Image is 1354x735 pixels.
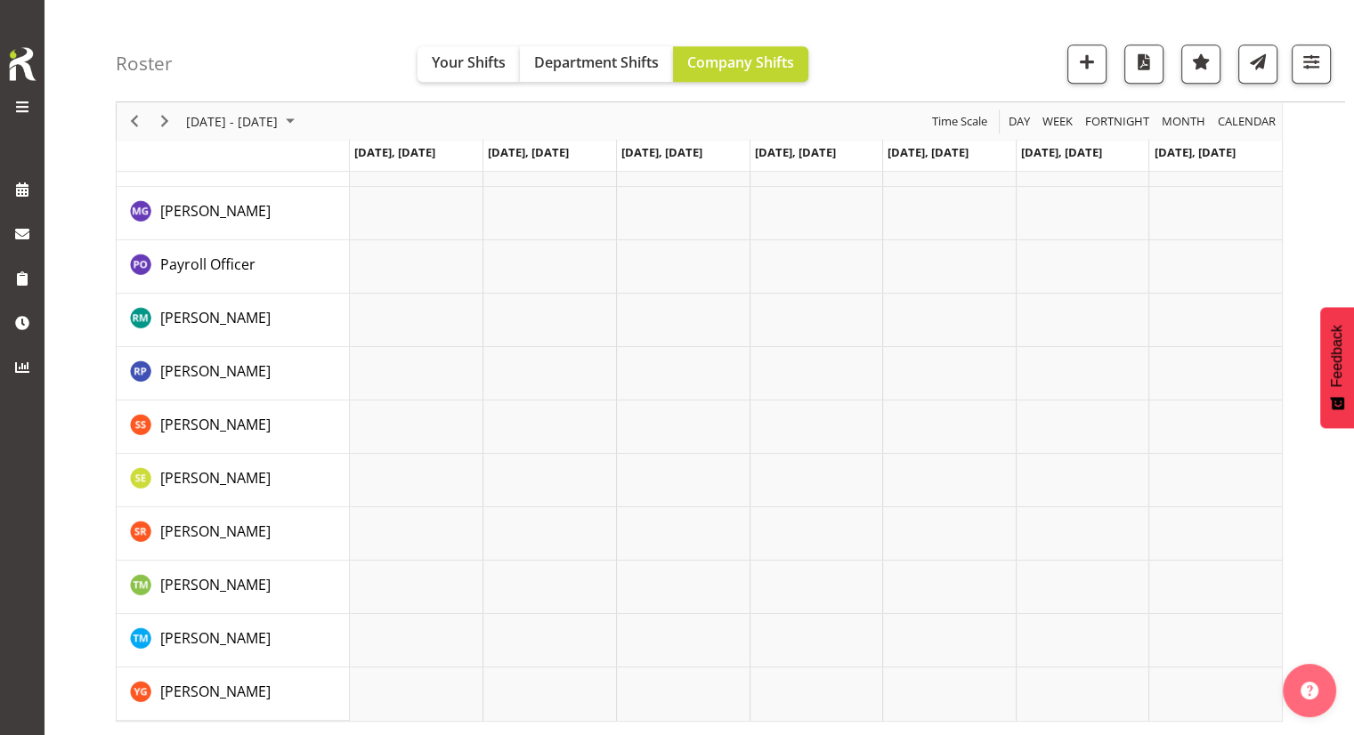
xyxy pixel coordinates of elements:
a: [PERSON_NAME] [160,681,271,702]
span: [DATE], [DATE] [354,144,435,160]
a: [PERSON_NAME] [160,521,271,542]
button: Month [1215,110,1279,133]
span: Time Scale [930,110,989,133]
button: Fortnight [1082,110,1153,133]
span: [PERSON_NAME] [160,308,271,327]
a: [PERSON_NAME] [160,627,271,649]
span: [PERSON_NAME] [160,628,271,648]
span: [DATE] - [DATE] [184,110,280,133]
span: Fortnight [1083,110,1151,133]
span: Department Shifts [534,52,659,72]
span: calendar [1216,110,1277,133]
span: [DATE], [DATE] [888,144,969,160]
button: Your Shifts [418,46,520,82]
a: [PERSON_NAME] [160,200,271,222]
td: Yvette Geels resource [117,667,350,721]
td: Rachel Murphy resource [117,294,350,347]
button: Add a new shift [1067,44,1107,84]
span: Your Shifts [432,52,506,72]
a: [PERSON_NAME] [160,307,271,328]
span: [PERSON_NAME] [160,201,271,221]
span: [DATE], [DATE] [1154,144,1235,160]
span: [PERSON_NAME] [160,415,271,434]
span: Day [1007,110,1032,133]
td: Shivana Ram resource [117,507,350,561]
span: Company Shifts [687,52,794,72]
span: [DATE], [DATE] [1021,144,1102,160]
div: Previous [119,102,150,140]
td: Sarah Edwards resource [117,454,350,507]
button: Feedback - Show survey [1320,307,1354,428]
a: [PERSON_NAME] [160,467,271,489]
button: Timeline Day [1006,110,1034,133]
span: [PERSON_NAME] [160,468,271,488]
span: [PERSON_NAME] [160,361,271,381]
span: [PERSON_NAME] [160,682,271,701]
span: [PERSON_NAME] [160,521,271,541]
button: Send a list of all shifts for the selected filtered period to all rostered employees. [1238,44,1277,84]
div: Next [150,102,180,140]
button: September 01 - 07, 2025 [183,110,303,133]
td: Payroll Officer resource [117,240,350,294]
button: Time Scale [929,110,991,133]
td: Sandy Stewart resource [117,400,350,454]
button: Filter Shifts [1292,44,1331,84]
button: Department Shifts [520,46,673,82]
button: Highlight an important date within the roster. [1181,44,1220,84]
button: Timeline Week [1040,110,1076,133]
img: Rosterit icon logo [4,44,40,84]
h4: Roster [116,53,173,74]
td: Tomi Moore resource [117,561,350,614]
a: [PERSON_NAME] [160,360,271,382]
td: Rebecca Partridge resource [117,347,350,400]
td: Megan Gander resource [117,187,350,240]
span: Week [1041,110,1074,133]
button: Next [153,110,177,133]
a: [PERSON_NAME] [160,414,271,435]
span: Feedback [1329,325,1345,387]
span: Payroll Officer [160,254,255,274]
span: Month [1160,110,1207,133]
button: Download a PDF of the roster according to the set date range. [1124,44,1163,84]
img: help-xxl-2.png [1301,682,1318,699]
td: Tracy Moran resource [117,614,350,667]
span: [DATE], [DATE] [488,144,569,160]
button: Previous [123,110,147,133]
span: [PERSON_NAME] [160,575,271,594]
span: [DATE], [DATE] [755,144,836,160]
a: [PERSON_NAME] [160,574,271,595]
span: [DATE], [DATE] [621,144,702,160]
button: Timeline Month [1159,110,1209,133]
button: Company Shifts [673,46,808,82]
a: Payroll Officer [160,254,255,275]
